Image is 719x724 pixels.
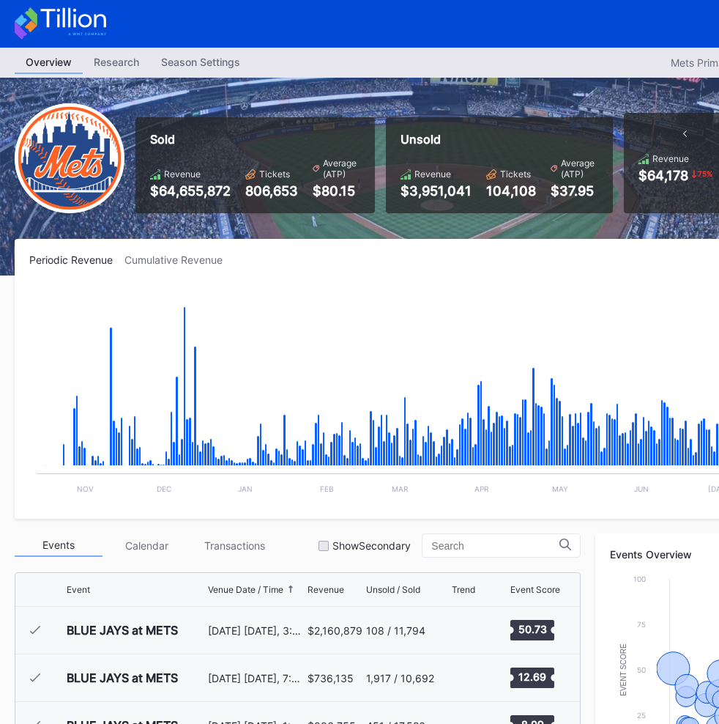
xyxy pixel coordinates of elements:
div: Unsold [401,132,598,147]
text: 12.69 [518,671,546,683]
div: [DATE] [DATE], 3:10PM [208,624,304,637]
text: Event Score [619,643,627,696]
div: Event Score [510,584,560,595]
div: Revenue [652,153,689,164]
text: Jan [238,484,253,493]
text: May [552,484,568,493]
text: Feb [320,484,334,493]
div: $3,951,041 [401,183,472,199]
div: $37.95 [551,183,598,199]
text: 100 [633,575,646,583]
div: 1,917 / 10,692 [366,672,434,684]
div: Season Settings [150,51,251,73]
div: Trend [452,584,475,595]
div: Cumulative Revenue [124,254,234,266]
img: New-York-Mets-Transparent.png [15,103,124,213]
div: $736,135 [308,672,354,684]
div: Revenue [308,584,344,595]
div: $2,160,879 [308,624,362,637]
div: [DATE] [DATE], 7:10PM [208,672,304,684]
div: Calendar [103,534,190,557]
div: Average (ATP) [323,158,360,180]
text: Nov [77,484,94,493]
div: $64,655,872 [150,183,231,199]
div: Sold [150,132,360,147]
div: Event [67,584,90,595]
a: Overview [15,51,83,74]
div: Research [83,51,150,73]
div: Show Secondary [332,539,411,552]
a: Season Settings [150,51,251,74]
div: Tickets [500,169,531,180]
div: Transactions [190,534,278,557]
svg: Chart title [452,612,496,649]
div: BLUE JAYS at METS [67,623,178,638]
div: Periodic Revenue [29,254,124,266]
text: 50 [637,665,646,674]
div: BLUE JAYS at METS [67,671,178,685]
input: Search [431,540,559,552]
text: Apr [474,484,489,493]
div: Events [15,534,103,557]
text: 50.73 [518,623,547,635]
div: 75 % [696,168,714,180]
text: Mar [392,484,409,493]
text: Jun [634,484,649,493]
div: $64,178 [638,168,688,183]
div: 104,108 [486,183,536,199]
svg: Chart title [452,660,496,696]
text: 75 [637,620,646,629]
text: Dec [157,484,171,493]
div: Revenue [164,169,201,180]
div: Revenue [414,169,451,180]
a: Research [83,51,150,74]
div: 806,653 [245,183,298,199]
div: Unsold / Sold [366,584,420,595]
div: $80.15 [313,183,360,199]
div: Average (ATP) [561,158,598,180]
div: 108 / 11,794 [366,624,425,637]
text: 25 [637,711,646,720]
div: Tickets [259,169,290,180]
div: Venue Date / Time [208,584,283,595]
